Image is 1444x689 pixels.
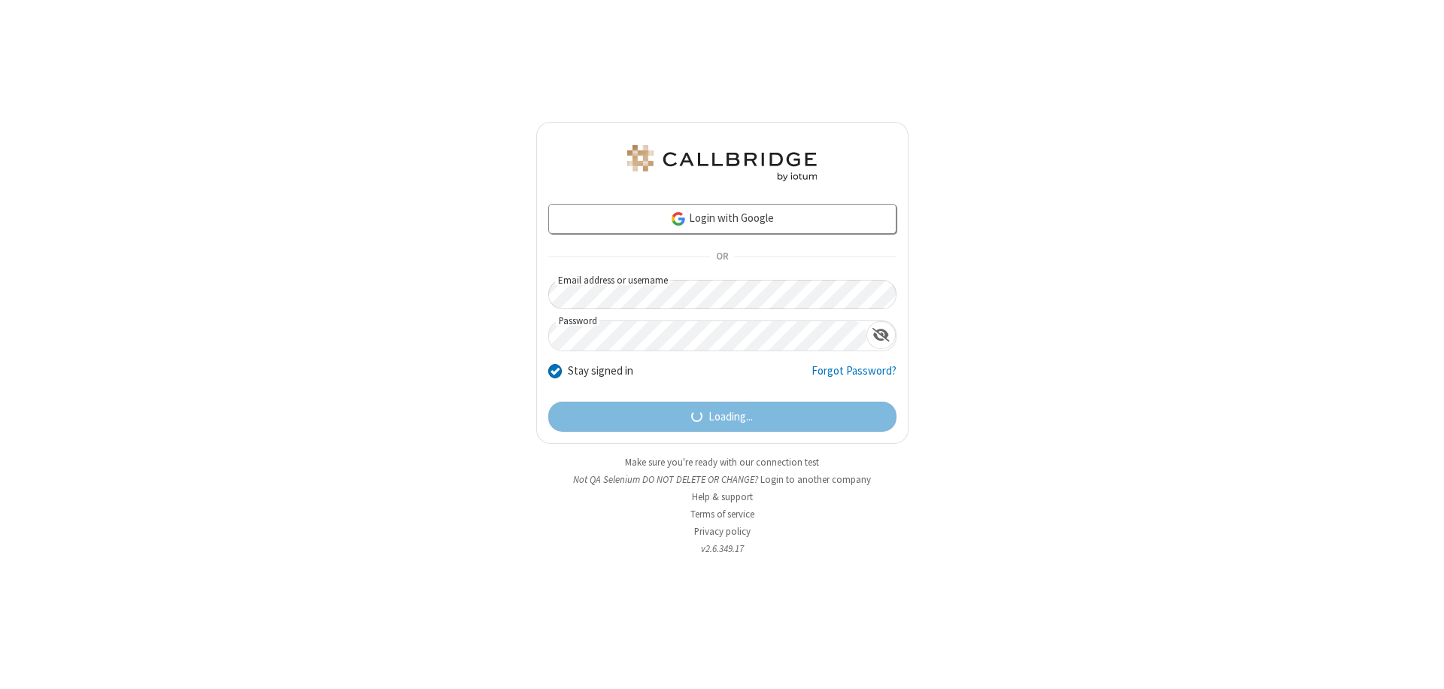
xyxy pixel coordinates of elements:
div: Show password [866,321,896,349]
span: OR [710,247,734,268]
img: google-icon.png [670,211,687,227]
button: Loading... [548,402,896,432]
span: Loading... [708,408,753,426]
a: Login with Google [548,204,896,234]
a: Forgot Password? [811,363,896,391]
a: Help & support [692,490,753,503]
img: QA Selenium DO NOT DELETE OR CHANGE [624,145,820,181]
input: Email address or username [548,280,896,309]
li: v2.6.349.17 [536,542,909,556]
label: Stay signed in [568,363,633,380]
li: Not QA Selenium DO NOT DELETE OR CHANGE? [536,472,909,487]
a: Terms of service [690,508,754,521]
input: Password [549,321,866,351]
a: Privacy policy [694,525,751,538]
button: Login to another company [760,472,871,487]
a: Make sure you're ready with our connection test [625,456,819,469]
